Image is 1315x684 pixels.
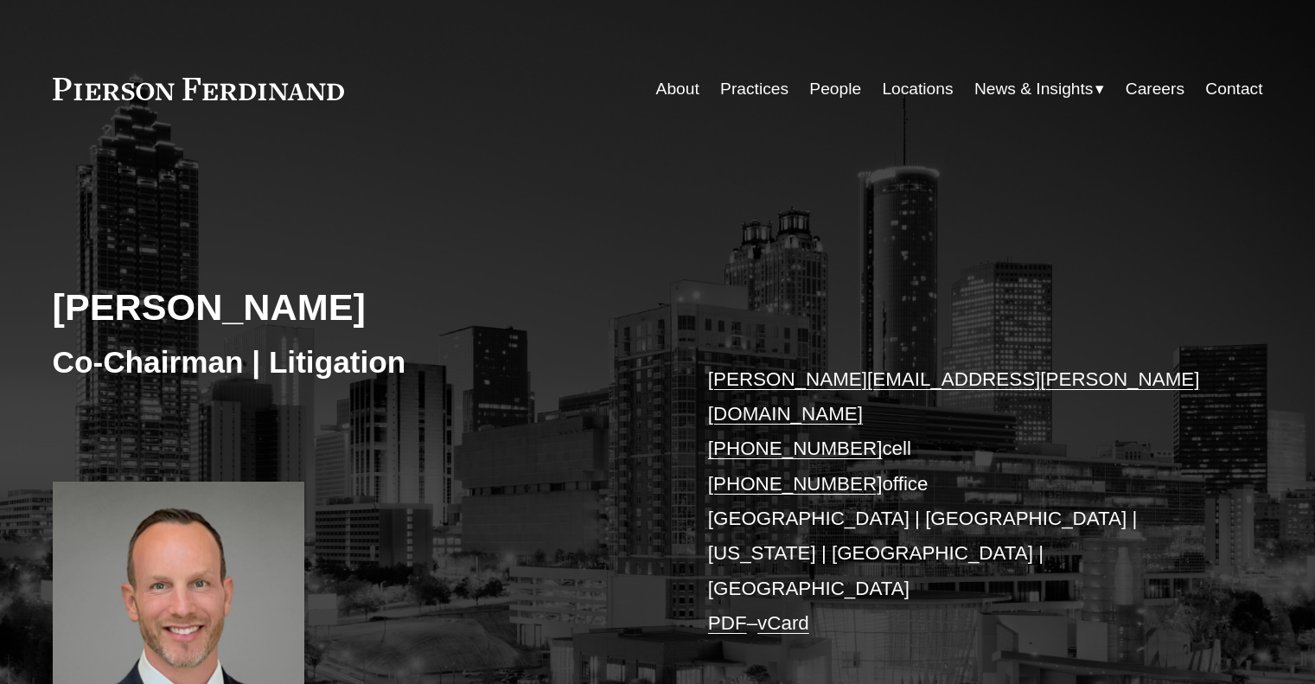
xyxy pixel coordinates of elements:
[809,73,861,105] a: People
[656,73,699,105] a: About
[708,438,883,459] a: [PHONE_NUMBER]
[708,362,1212,642] p: cell office [GEOGRAPHIC_DATA] | [GEOGRAPHIC_DATA] | [US_STATE] | [GEOGRAPHIC_DATA] | [GEOGRAPHIC_...
[708,612,747,634] a: PDF
[708,473,883,495] a: [PHONE_NUMBER]
[708,368,1200,425] a: [PERSON_NAME][EMAIL_ADDRESS][PERSON_NAME][DOMAIN_NAME]
[757,612,809,634] a: vCard
[1205,73,1262,105] a: Contact
[1126,73,1184,105] a: Careers
[974,73,1105,105] a: folder dropdown
[974,74,1094,105] span: News & Insights
[720,73,788,105] a: Practices
[882,73,953,105] a: Locations
[53,284,658,329] h2: [PERSON_NAME]
[53,343,658,381] h3: Co-Chairman | Litigation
